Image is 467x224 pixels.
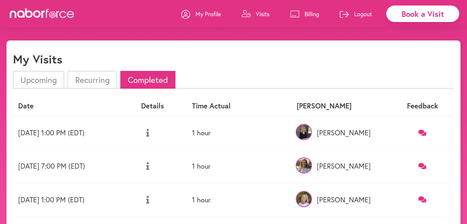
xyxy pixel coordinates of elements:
[354,10,372,18] p: Logout
[340,4,372,24] a: Logout
[120,71,175,89] li: Completed
[296,124,312,140] img: cmBpYsgqQPS5ypH0zyYO
[187,116,292,150] td: 1 hour
[242,4,269,24] a: Visits
[296,191,312,207] img: odJvVXYORjquNFCAUrpz
[187,183,292,216] td: 1 hour
[290,4,319,24] a: Billing
[13,71,64,89] li: Upcoming
[391,96,454,116] th: Feedback
[256,10,269,18] p: Visits
[297,196,386,204] p: [PERSON_NAME]
[196,10,221,18] p: My Profile
[13,150,136,183] td: [DATE] 7:00 PM (EDT)
[13,96,136,116] th: Date
[386,6,459,22] div: Book a Visit
[13,183,136,216] td: [DATE] 1:00 PM (EDT)
[181,4,221,24] a: My Profile
[292,96,391,116] th: [PERSON_NAME]
[297,162,386,170] p: [PERSON_NAME]
[67,71,117,89] li: Recurring
[13,52,62,66] h1: My Visits
[187,96,292,116] th: Time Actual
[187,150,292,183] td: 1 hour
[296,157,312,174] img: 1kLAa5KuQmaPja9H5YQ5
[297,129,386,137] p: [PERSON_NAME]
[305,10,319,18] p: Billing
[136,96,187,116] th: Details
[13,116,136,150] td: [DATE] 1:00 PM (EDT)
